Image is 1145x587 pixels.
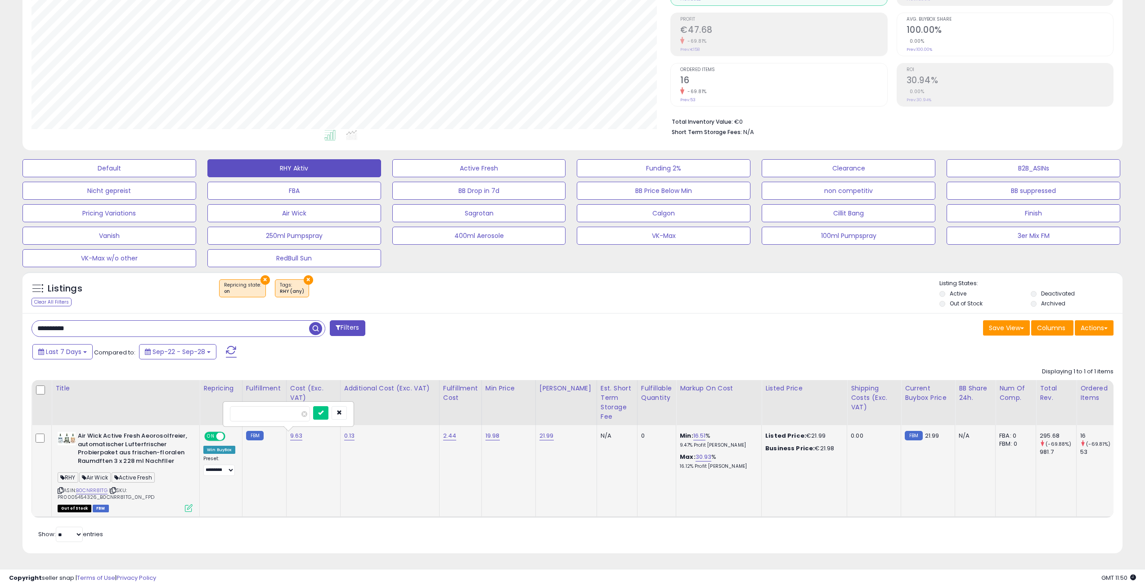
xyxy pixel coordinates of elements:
[765,444,815,453] b: Business Price:
[78,432,187,467] b: Air Wick Active Fresh Aeorosolfreier, automatischer Lufterfrischer Probierpaket aus frischen-flor...
[203,384,238,393] div: Repricing
[905,384,951,403] div: Current Buybox Price
[330,320,365,336] button: Filters
[680,432,754,448] div: %
[680,431,693,440] b: Min:
[1080,432,1117,440] div: 16
[680,17,887,22] span: Profit
[38,530,103,538] span: Show: entries
[743,128,754,136] span: N/A
[950,290,966,297] label: Active
[246,431,264,440] small: FBM
[907,47,932,52] small: Prev: 100.00%
[344,384,436,393] div: Additional Cost (Exc. VAT)
[77,574,115,582] a: Terms of Use
[1042,367,1114,376] div: Displaying 1 to 1 of 1 items
[577,227,750,245] button: VK-Max
[48,282,82,295] h5: Listings
[762,227,935,245] button: 100ml Pumpspray
[344,431,355,440] a: 0.13
[153,347,205,356] span: Sep-22 - Sep-28
[1041,290,1075,297] label: Deactivated
[950,300,983,307] label: Out of Stock
[676,380,762,425] th: The percentage added to the cost of goods (COGS) that forms the calculator for Min & Max prices.
[9,574,42,582] strong: Copyright
[112,472,155,483] span: Active Fresh
[905,431,922,440] small: FBM
[1040,432,1076,440] div: 295.68
[290,384,337,403] div: Cost (Exc. VAT)
[58,432,193,511] div: ASIN:
[641,432,669,440] div: 0
[680,384,758,393] div: Markup on Cost
[443,384,478,403] div: Fulfillment Cost
[94,348,135,357] span: Compared to:
[947,159,1120,177] button: B2B_ASINs
[443,431,457,440] a: 2.44
[762,159,935,177] button: Clearance
[58,432,76,445] img: 41Vj1emaGvL._SL40_.jpg
[207,204,381,222] button: Air Wick
[76,487,108,494] a: B0CNRR81TG
[1075,320,1114,336] button: Actions
[680,67,887,72] span: Ordered Items
[392,227,566,245] button: 400ml Aerosole
[577,204,750,222] button: Calgon
[203,446,235,454] div: Win BuyBox
[1080,448,1117,456] div: 53
[485,384,532,393] div: Min Price
[9,574,156,583] div: seller snap | |
[1031,320,1073,336] button: Columns
[641,384,672,403] div: Fulfillable Quantity
[765,432,840,440] div: €21.99
[999,384,1032,403] div: Num of Comp.
[207,227,381,245] button: 250ml Pumpspray
[672,116,1107,126] li: €0
[680,97,696,103] small: Prev: 53
[203,456,235,476] div: Preset:
[696,453,712,462] a: 30.93
[907,25,1113,37] h2: 100.00%
[601,384,633,421] div: Est. Short Term Storage Fee
[947,227,1120,245] button: 3er Mix FM
[1046,440,1071,448] small: (-69.88%)
[680,47,700,52] small: Prev: €158
[1041,300,1065,307] label: Archived
[1040,448,1076,456] div: 981.7
[485,431,500,440] a: 19.98
[999,432,1029,440] div: FBA: 0
[680,25,887,37] h2: €47.68
[22,227,196,245] button: Vanish
[765,384,843,393] div: Listed Price
[224,282,261,295] span: Repricing state :
[207,159,381,177] button: RHY Aktiv
[22,204,196,222] button: Pricing Variations
[959,432,988,440] div: N/A
[680,442,754,448] p: 9.47% Profit [PERSON_NAME]
[907,67,1113,72] span: ROI
[224,433,238,440] span: OFF
[680,453,754,470] div: %
[577,182,750,200] button: BB Price Below Min
[22,159,196,177] button: Default
[672,128,742,136] b: Short Term Storage Fees:
[224,288,261,295] div: on
[1101,574,1136,582] span: 2025-10-6 11:50 GMT
[260,275,270,285] button: ×
[577,159,750,177] button: Funding 2%
[46,347,81,356] span: Last 7 Days
[684,88,707,95] small: -69.81%
[139,344,216,359] button: Sep-22 - Sep-28
[55,384,196,393] div: Title
[959,384,992,403] div: BB Share 24h.
[539,384,593,393] div: [PERSON_NAME]
[907,97,931,103] small: Prev: 30.94%
[290,431,303,440] a: 9.63
[205,433,216,440] span: ON
[680,75,887,87] h2: 16
[762,182,935,200] button: non competitiv
[939,279,1123,288] p: Listing States:
[680,463,754,470] p: 16.12% Profit [PERSON_NAME]
[392,182,566,200] button: BB Drop in 7d
[207,182,381,200] button: FBA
